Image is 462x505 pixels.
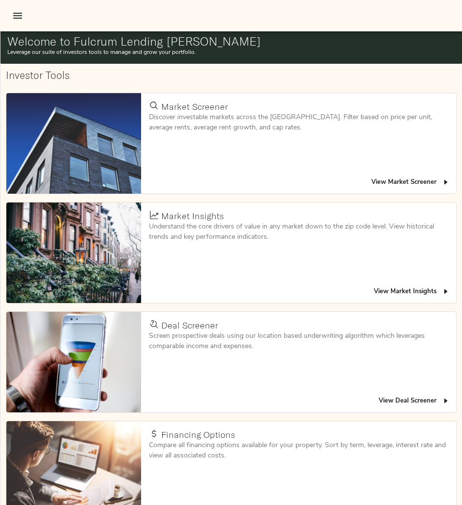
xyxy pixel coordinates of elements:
[371,284,452,300] button: View Market Insights
[6,312,142,412] img: Deal Screener
[7,34,455,48] h1: Welcome to Fulcrum Lending [PERSON_NAME]
[149,222,448,242] p: Understand the core drivers of value in any market down to the zip code level. View historical tr...
[6,69,457,81] h2: Investor Tools
[161,211,224,222] h4: Market Insights
[149,331,448,352] p: Screen prospective deals using our location based underwriting algorithm which leverages comparab...
[6,93,142,194] img: Market Screener
[161,429,235,440] h4: Financing Options
[369,175,452,190] button: View Market Screener
[6,4,29,27] button: open drawer
[371,177,450,188] span: View Market Screener
[374,286,450,298] span: View Market Insights
[161,320,218,331] h4: Deal Screener
[376,394,452,409] button: View Deal Screener
[7,48,455,57] p: Leverage our suite of investors tools to manage and grow your portfolio.
[6,202,142,303] img: Market Insights
[379,396,450,407] span: View Deal Screener
[161,101,228,112] h4: Market Screener
[149,440,448,461] p: Compare all financing options available for your property. Sort by term, leverage, interest rate ...
[149,112,448,133] p: Discover investable markets across the [GEOGRAPHIC_DATA]. Filter based on price per unit, average...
